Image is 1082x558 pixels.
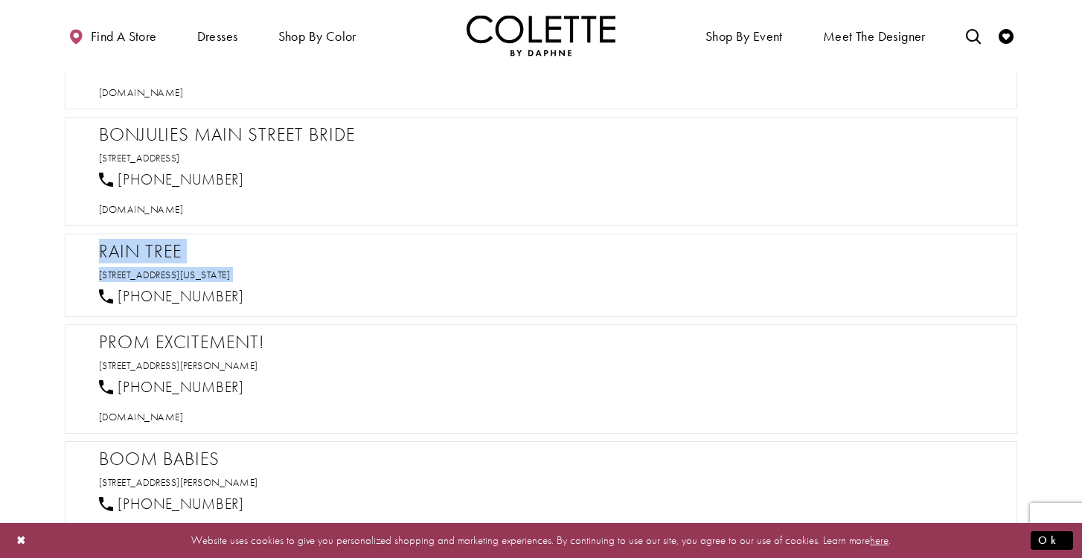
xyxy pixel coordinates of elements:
a: Opens in new tab [99,202,183,216]
span: [DOMAIN_NAME] [99,86,183,99]
span: [PHONE_NUMBER] [118,494,243,513]
span: [PHONE_NUMBER] [118,377,243,397]
span: Shop By Event [702,15,787,56]
a: Find a store [65,15,160,56]
a: [PHONE_NUMBER] [99,170,244,189]
span: Dresses [193,15,242,56]
a: [PHONE_NUMBER] [99,494,244,513]
button: Close Dialog [9,527,34,554]
span: [DOMAIN_NAME] [99,410,183,423]
a: Opens in new tab [99,268,230,281]
p: Website uses cookies to give you personalized shopping and marketing experiences. By continuing t... [107,530,975,551]
a: Opens in new tab [99,86,183,99]
span: Meet the designer [823,29,926,44]
a: Opens in new tab [99,410,183,423]
button: Submit Dialog [1031,531,1073,550]
a: Opens in new tab [99,359,258,372]
a: Visit Home Page [467,15,615,56]
h2: Prom Excitement! [99,331,998,353]
h2: Bonjulies Main Street Bride [99,124,998,146]
span: Find a store [91,29,157,44]
a: Opens in new tab [99,475,258,489]
span: Shop by color [275,15,360,56]
a: [PHONE_NUMBER] [99,377,244,397]
a: here [870,533,889,548]
a: [PHONE_NUMBER] [99,286,244,306]
span: [DOMAIN_NAME] [99,202,183,216]
a: Meet the designer [819,15,929,56]
span: Shop by color [278,29,356,44]
a: Check Wishlist [995,15,1017,56]
span: Shop By Event [705,29,783,44]
a: Toggle search [962,15,985,56]
h2: Rain Tree [99,240,998,263]
span: [PHONE_NUMBER] [118,286,243,306]
h2: Boom Babies [99,448,998,470]
a: Opens in new tab [99,151,180,164]
span: Dresses [197,29,238,44]
img: Colette by Daphne [467,15,615,56]
span: [PHONE_NUMBER] [118,170,243,189]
